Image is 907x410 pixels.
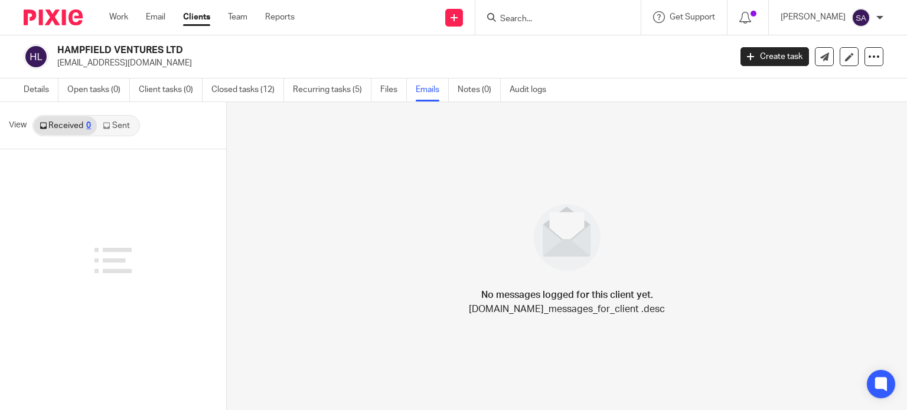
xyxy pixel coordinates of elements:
[670,13,715,21] span: Get Support
[97,116,138,135] a: Sent
[510,78,555,101] a: Audit logs
[526,196,608,278] img: image
[24,9,83,25] img: Pixie
[380,78,407,101] a: Files
[458,78,501,101] a: Notes (0)
[228,11,247,23] a: Team
[265,11,295,23] a: Reports
[86,122,91,130] div: 0
[24,44,48,69] img: svg%3E
[146,11,165,23] a: Email
[9,119,27,132] span: View
[57,57,723,69] p: [EMAIL_ADDRESS][DOMAIN_NAME]
[183,11,210,23] a: Clients
[57,44,590,57] h2: HAMPFIELD VENTURES LTD
[24,78,58,101] a: Details
[499,14,605,25] input: Search
[34,116,97,135] a: Received0
[469,302,665,316] p: [DOMAIN_NAME]_messages_for_client .desc
[109,11,128,23] a: Work
[67,78,130,101] a: Open tasks (0)
[851,8,870,27] img: svg%3E
[211,78,284,101] a: Closed tasks (12)
[740,47,809,66] a: Create task
[293,78,371,101] a: Recurring tasks (5)
[781,11,846,23] p: [PERSON_NAME]
[481,288,653,302] h4: No messages logged for this client yet.
[416,78,449,101] a: Emails
[139,78,203,101] a: Client tasks (0)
